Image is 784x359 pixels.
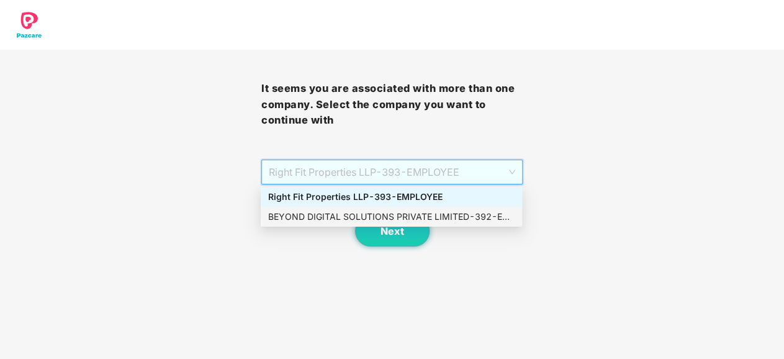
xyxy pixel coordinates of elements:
[268,210,515,224] div: BEYOND DIGITAL SOLUTIONS PRIVATE LIMITED - 392 - EMPLOYEE
[261,81,523,129] h3: It seems you are associated with more than one company. Select the company you want to continue with
[269,160,515,184] span: Right Fit Properties LLP - 393 - EMPLOYEE
[268,190,515,204] div: Right Fit Properties LLP - 393 - EMPLOYEE
[355,216,430,247] button: Next
[381,225,404,237] span: Next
